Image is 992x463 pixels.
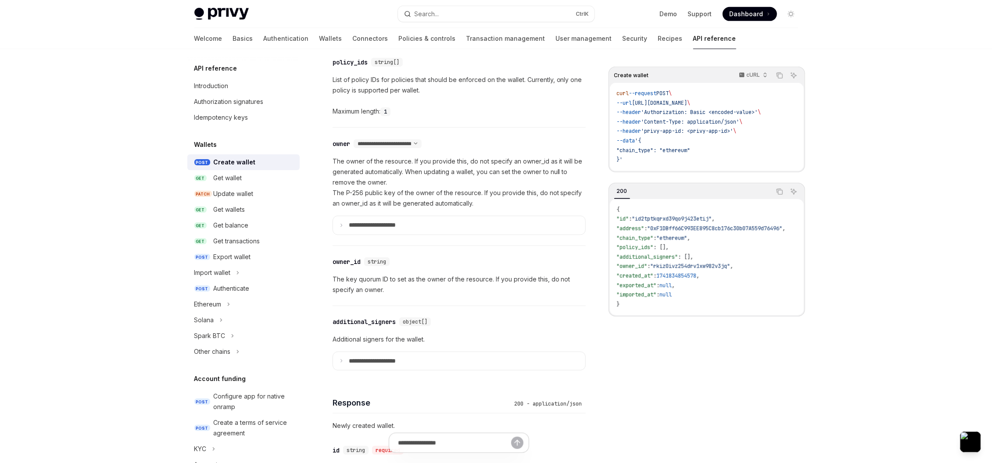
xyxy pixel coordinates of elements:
span: \ [734,128,737,135]
span: : [657,282,660,289]
div: Create wallet [214,157,256,167]
span: --request [629,90,657,97]
a: POSTCreate wallet [187,154,300,170]
span: "ethereum" [657,235,688,242]
span: : [657,291,660,298]
a: Basics [233,28,253,49]
button: Send message [511,436,523,449]
a: Wallets [319,28,342,49]
span: "0xF1DBff66C993EE895C8cb176c30b07A559d76496" [648,225,783,232]
select: Select schema type [354,140,422,147]
span: --header [617,109,641,116]
span: GET [194,222,207,229]
button: Toggle dark mode [784,7,798,21]
p: List of policy IDs for policies that should be enforced on the wallet. Currently, only one policy... [333,75,586,96]
span: }' [617,156,623,163]
h5: Account funding [194,374,246,384]
span: '{ [635,137,641,144]
span: , [712,215,715,222]
span: : [654,272,657,279]
span: null [660,291,672,298]
div: Authorization signatures [194,96,264,107]
span: "id2tptkqrxd39qo9j423etij" [632,215,712,222]
span: curl [617,90,629,97]
span: \ [740,118,743,125]
a: Support [688,10,712,18]
p: The key quorum ID to set as the owner of the resource. If you provide this, do not specify an owner. [333,274,586,295]
span: "additional_signers" [617,253,678,260]
span: object[] [403,318,427,325]
span: : [654,235,657,242]
button: Ask AI [788,70,799,81]
a: GETGet wallet [187,170,300,186]
a: API reference [693,28,736,49]
div: owner [333,139,350,148]
span: 1741834854578 [657,272,697,279]
div: owner_id [333,257,361,266]
div: Solana [194,315,214,325]
div: Other chains [194,346,231,357]
span: , [688,235,691,242]
span: POST [194,254,210,260]
div: KYC [194,444,207,454]
a: Transaction management [466,28,545,49]
a: GETGet balance [187,217,300,233]
span: { [617,206,620,213]
span: --url [617,100,632,107]
span: : [645,225,648,232]
span: GET [194,207,207,213]
span: : [629,215,632,222]
a: Connectors [353,28,388,49]
p: Newly created wallet. [333,420,586,431]
span: } [617,301,620,308]
h5: Wallets [194,139,217,150]
span: [URL][DOMAIN_NAME] [632,100,688,107]
span: 'privy-app-id: <privy-app-id>' [641,128,734,135]
button: Toggle Solana section [187,312,300,328]
div: Update wallet [214,189,254,199]
span: "imported_at" [617,291,657,298]
span: \ [669,90,672,97]
a: Demo [660,10,677,18]
a: Recipes [658,28,683,49]
span: Dashboard [730,10,763,18]
div: Spark BTC [194,331,226,341]
span: , [731,263,734,270]
span: string[] [375,59,399,66]
span: Create wallet [614,72,649,79]
span: string [368,258,386,265]
span: \ [758,109,761,116]
p: Additional signers for the wallet. [333,334,586,345]
h5: API reference [194,63,237,74]
a: POSTAuthenticate [187,281,300,296]
span: , [672,282,675,289]
span: , [697,272,700,279]
a: POSTCreate a terms of service agreement [187,415,300,441]
button: Toggle Other chains section [187,344,300,360]
span: "chain_type" [617,235,654,242]
a: Welcome [194,28,222,49]
a: GETGet transactions [187,233,300,249]
button: Copy the contents from the code block [774,186,785,197]
button: Toggle Ethereum section [187,296,300,312]
a: POSTExport wallet [187,249,300,265]
a: GETGet wallets [187,202,300,217]
span: "created_at" [617,272,654,279]
span: 'Authorization: Basic <encoded-value>' [641,109,758,116]
button: Toggle Spark BTC section [187,328,300,344]
p: cURL [747,71,760,78]
div: Get wallets [214,204,245,215]
div: policy_ids [333,58,368,67]
span: --data [617,137,635,144]
div: Export wallet [214,252,251,262]
a: Security [623,28,648,49]
span: GET [194,238,207,245]
span: --header [617,118,641,125]
a: POSTConfigure app for native onramp [187,388,300,415]
div: 200 - application/json [511,399,586,408]
div: additional_signers [333,317,396,326]
span: \ [688,100,691,107]
span: null [660,282,672,289]
a: Authentication [264,28,309,49]
span: : [648,263,651,270]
